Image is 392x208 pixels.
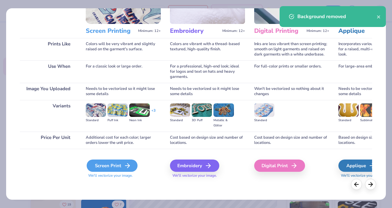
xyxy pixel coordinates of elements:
img: Standard [86,103,106,117]
h3: Embroidery [170,27,220,35]
div: Use When [20,60,77,83]
span: We'll vectorize your image. [170,173,245,178]
div: + 3 [151,108,156,118]
div: Metallic & Glitter [213,118,234,128]
div: Needs to be vectorized so it might lose some details [86,83,161,100]
div: Standard [86,118,106,123]
div: Prints Like [20,38,77,60]
img: Metallic & Glitter [213,103,234,117]
h3: Digital Printing [254,27,304,35]
div: For full-color prints or smaller orders. [254,60,329,83]
div: Embroidery [170,160,219,172]
div: Digital Print [254,160,305,172]
span: We'll vectorize your image. [86,173,161,178]
img: Neon Ink [129,103,149,117]
div: Won't be vectorized so nothing about it changes [254,83,329,100]
div: Cost based on design size and number of locations. [254,132,329,149]
div: Applique [338,160,383,172]
div: Sublimated [360,118,380,123]
img: Sublimated [360,103,380,117]
div: Colors are vibrant with a thread-based textured, high-quality finish. [170,38,245,60]
div: Screen Print [87,160,138,172]
img: Puff Ink [107,103,128,117]
img: Standard [254,103,274,117]
div: Neon Ink [129,118,149,123]
div: Cost based on design size and number of locations. [170,132,245,149]
div: Variants [20,100,77,132]
div: Image You Uploaded [20,83,77,100]
span: Minimum: 12+ [138,29,161,33]
div: Standard [254,118,274,123]
div: Price Per Unit [20,132,77,149]
div: Needs to be vectorized so it might lose some details [170,83,245,100]
h3: Screen Printing [86,27,136,35]
img: Standard [170,103,190,117]
div: For a professional, high-end look; ideal for logos and text on hats and heavy garments. [170,60,245,83]
img: Standard [338,103,359,117]
img: 3D Puff [192,103,212,117]
div: Standard [170,118,190,123]
div: 3D Puff [192,118,212,123]
span: Minimum: 12+ [222,29,245,33]
div: Inks are less vibrant than screen printing; smooth on light garments and raised on dark garments ... [254,38,329,60]
div: Puff Ink [107,118,128,123]
div: Standard [338,118,359,123]
button: close [377,13,381,20]
div: Colors will be very vibrant and slightly raised on the garment's surface. [86,38,161,60]
div: Background removed [297,13,377,20]
p: You can change this later. [20,3,77,8]
div: Additional cost for each color; larger orders lower the unit price. [86,132,161,149]
div: For a classic look or large order. [86,60,161,83]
